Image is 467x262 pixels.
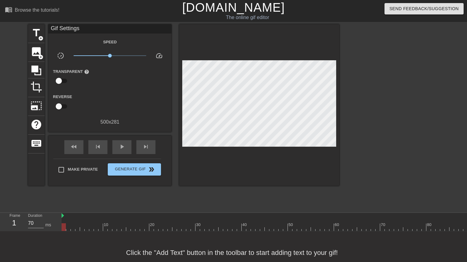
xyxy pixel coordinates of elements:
span: add_circle [38,54,43,60]
span: keyboard [30,137,42,149]
div: 40 [242,222,248,228]
div: 50 [288,222,294,228]
span: image [30,46,42,58]
div: 60 [335,222,340,228]
span: crop [30,81,42,93]
div: 30 [196,222,202,228]
span: title [30,27,42,39]
span: skip_next [142,143,150,150]
div: 500 x 281 [48,118,171,126]
span: slow_motion_video [57,52,64,59]
span: double_arrow [148,166,155,173]
button: Generate Gif [108,163,161,176]
label: Transparent [53,69,89,75]
span: Send Feedback/Suggestion [389,5,459,13]
span: add_circle [38,36,43,41]
span: speed [155,52,163,59]
div: The online gif editor [159,14,336,21]
div: Gif Settings [48,24,171,34]
span: fast_rewind [70,143,78,150]
label: Reverse [53,94,72,100]
div: ms [45,222,51,228]
div: 80 [427,222,433,228]
div: Browse the tutorials! [15,7,59,13]
div: 10 [104,222,109,228]
span: play_arrow [118,143,126,150]
span: help [30,119,42,130]
span: skip_previous [94,143,102,150]
div: Frame [5,213,23,231]
span: Make Private [68,166,98,173]
span: menu_book [5,6,12,13]
label: Speed [103,39,117,45]
span: help [84,69,89,74]
div: 1 [10,217,19,228]
span: photo_size_select_large [30,100,42,112]
span: Generate Gif [110,166,159,173]
div: 70 [381,222,386,228]
a: [DOMAIN_NAME] [182,1,285,14]
a: Browse the tutorials! [5,6,59,15]
label: Duration [28,214,42,218]
button: Send Feedback/Suggestion [384,3,464,14]
div: 20 [150,222,155,228]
